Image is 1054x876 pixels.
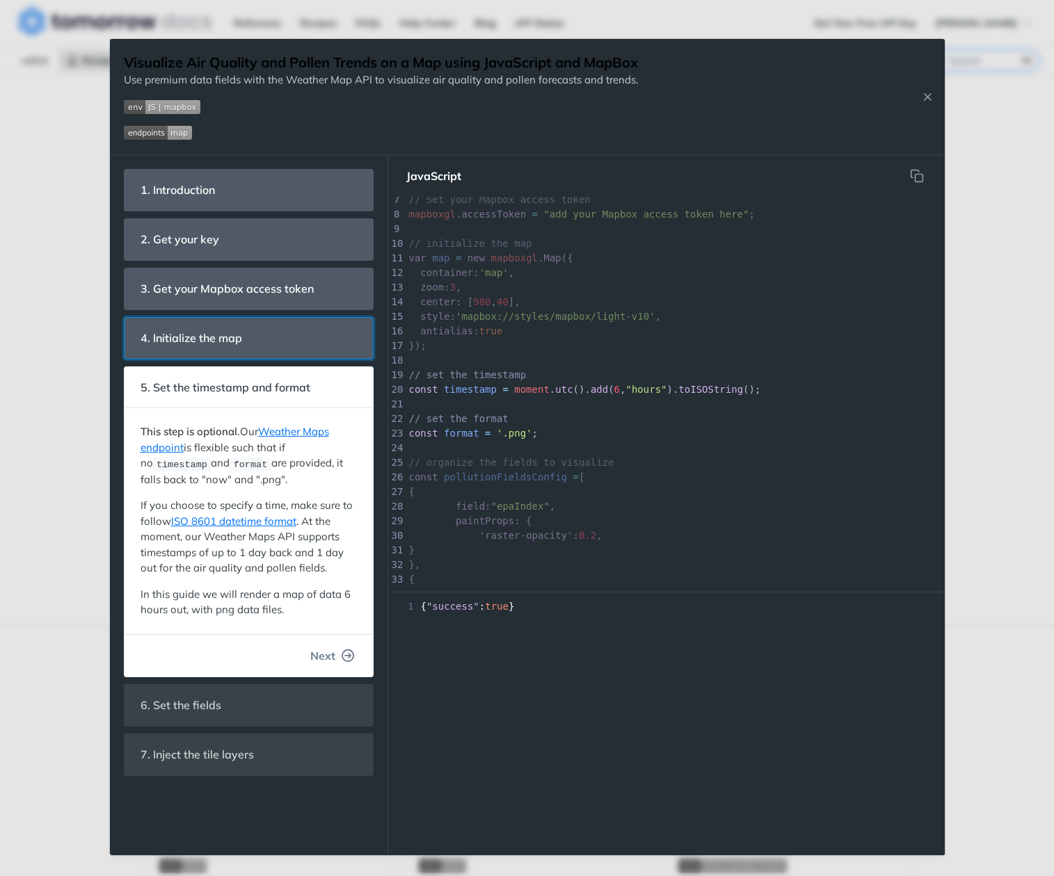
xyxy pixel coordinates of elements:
svg: hidden [910,169,924,183]
span: // initialize the map [409,238,532,249]
span: style [420,311,449,322]
button: Next [299,642,366,670]
span: utc [555,384,573,395]
span: Next [310,647,335,664]
section: 5. Set the timestamp and formatThis step is optional.OurWeather Maps endpointis flexible such tha... [124,366,374,677]
span: paintProps [456,515,514,526]
span: 3. Get your Mapbox access token [131,275,324,302]
span: 4. Initialize the map [131,325,253,352]
p: If you choose to specify a time, make sure to follow . At the moment, our Weather Maps API suppor... [141,498,357,576]
span: format [234,459,268,469]
span: : , [409,311,662,322]
span: 'raster-opacity' [479,530,573,541]
section: 1. Introduction [124,169,374,211]
div: 18 [388,353,402,368]
a: ISO 8601 datetime format [171,514,296,528]
span: Expand image [124,124,638,140]
span: format [444,428,479,439]
section: 6. Set the fields [124,684,374,727]
span: ( [608,384,614,395]
img: endpoint [124,126,192,140]
span: map [432,252,449,263]
span: zoom [420,282,444,293]
span: 'map' [479,267,509,278]
div: 16 [388,324,402,339]
span: (). [573,384,591,395]
span: '.png' [497,428,532,439]
img: env [124,100,200,114]
span: mapboxgl [409,209,456,220]
span: 5. Set the timestamp and format [131,374,321,401]
span: 2. Get your key [131,226,230,253]
p: In this guide we will render a map of data 6 hours out, with png data files. [141,587,357,618]
div: 27 [388,485,402,499]
span: , [620,384,625,395]
span: ; [532,428,538,439]
span: . ({ [409,252,573,263]
div: 19 [388,368,402,382]
span: (); [743,384,760,395]
span: { [409,486,415,497]
span: 'mapbox://styles/mapbox/light-v10' [456,311,655,322]
a: Weather Maps endpoint [141,425,329,454]
span: : [ , ], [409,296,520,307]
span: accessToken [461,209,526,220]
span: Expand image [124,99,638,115]
div: 11 [388,251,402,266]
div: 31 [388,543,402,558]
span: 3 [450,282,456,293]
div: 8 [388,207,402,222]
span: = [532,209,538,220]
section: 3. Get your Mapbox access token [124,268,374,310]
div: 9 [388,222,402,236]
span: true [485,601,509,612]
div: 26 [388,470,402,485]
span: // set the format [409,413,509,424]
button: Copy [903,162,931,190]
span: const [409,384,438,395]
span: }); [409,340,426,351]
span: [ [409,471,585,482]
span: : [409,325,503,336]
span: field [456,501,485,512]
div: 28 [388,499,402,514]
span: new [468,252,485,263]
span: = [456,252,461,263]
span: toISOString [678,384,743,395]
span: = [502,384,508,395]
span: "add your Mapbox access token here" [543,209,749,220]
div: 22 [388,412,402,426]
span: var [409,252,426,263]
span: timestamp [444,384,497,395]
div: 33 [388,572,402,587]
span: = [485,428,490,439]
span: // organize the fields to visualize [409,457,614,468]
span: center [420,296,456,307]
div: 25 [388,455,402,470]
span: = [573,471,579,482]
span: true [479,325,503,336]
span: : , [409,530,602,541]
span: "hours" [625,384,666,395]
p: Our is flexible such that if no and are provided, it falls back to "now" and ".png". [141,424,357,487]
span: 0.2 [579,530,596,541]
span: . [550,384,555,395]
section: 7. Inject the tile layers [124,733,374,776]
strong: This step is optional. [141,425,240,438]
div: 32 [388,558,402,572]
span: 1. Introduction [131,177,225,204]
p: Use premium data fields with the Weather Map API to visualize air quality and pollen forecasts an... [124,72,638,88]
span: : { [409,515,532,526]
div: 17 [388,339,402,353]
span: . ; [409,209,755,220]
span: 6 [614,384,620,395]
div: 21 [388,397,402,412]
span: 40 [497,296,509,307]
div: 7 [388,193,402,207]
span: const [409,428,438,439]
span: Map [543,252,561,263]
span: pollutionFieldsConfig [444,471,567,482]
div: 14 [388,295,402,309]
button: JavaScript [395,162,472,190]
span: add [591,384,608,395]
